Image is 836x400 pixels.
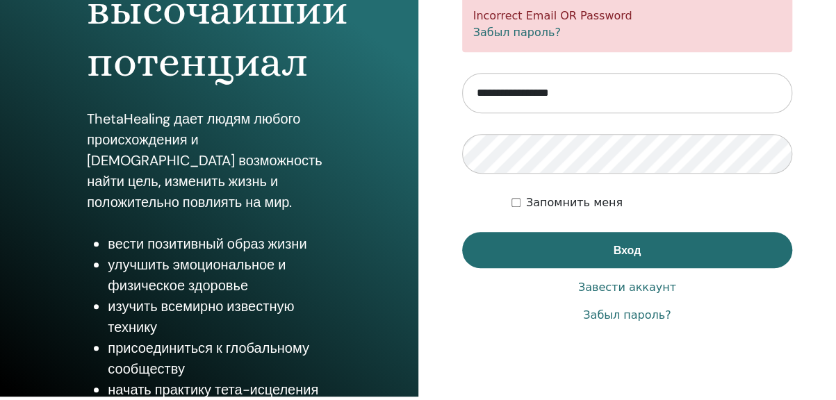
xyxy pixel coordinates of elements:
[87,108,331,212] p: ThetaHealing дает людям любого происхождения и [DEMOGRAPHIC_DATA] возможность найти цель, изменит...
[511,194,792,211] div: Keep me authenticated indefinitely or until I manually logout
[583,307,671,324] a: Забыл пароль?
[578,279,676,296] a: Завести аккаунт
[462,232,793,268] button: Вход
[526,194,623,211] label: Запомнить меня
[108,254,331,296] li: улучшить эмоциональное и физическое здоровье
[473,26,561,39] a: Забыл пароль?
[108,379,331,400] li: начать практику тета-исцеления
[613,243,641,258] span: Вход
[108,233,331,254] li: вести позитивный образ жизни
[108,296,331,337] li: изучить всемирно известную технику
[108,337,331,379] li: присоединиться к глобальному сообществу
